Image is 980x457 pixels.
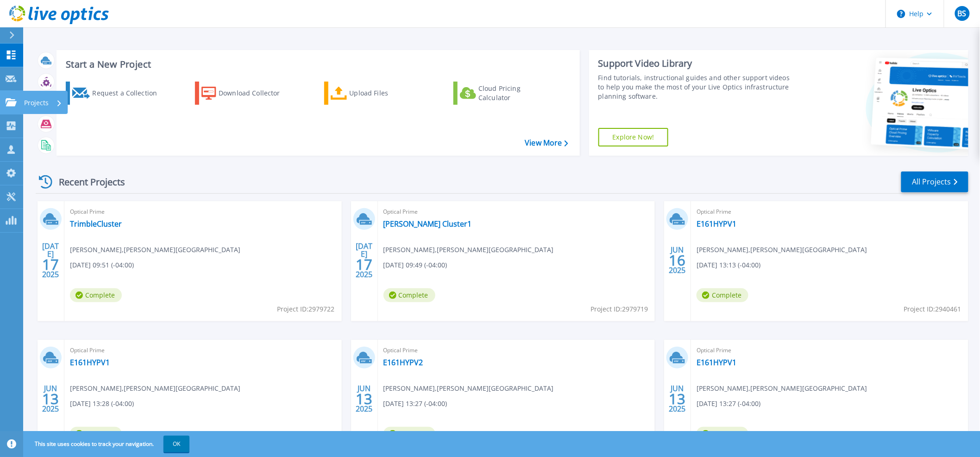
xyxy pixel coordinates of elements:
a: E161HYPV1 [70,358,110,367]
span: BS [958,10,967,17]
span: [PERSON_NAME] , [PERSON_NAME][GEOGRAPHIC_DATA] [70,383,240,394]
div: Request a Collection [92,84,166,102]
span: Optical Prime [697,345,963,355]
div: [DATE] 2025 [355,243,373,277]
span: 13 [669,395,686,403]
span: 17 [42,260,59,268]
span: Complete [70,427,122,441]
a: [PERSON_NAME] Cluster1 [383,219,472,228]
div: Download Collector [219,84,293,102]
span: Optical Prime [70,207,336,217]
button: OK [163,436,189,452]
div: [DATE] 2025 [42,243,59,277]
span: Optical Prime [383,207,650,217]
span: Optical Prime [70,345,336,355]
h3: Start a New Project [66,59,568,70]
span: [DATE] 13:13 (-04:00) [697,260,760,270]
span: Optical Prime [697,207,963,217]
div: Recent Projects [36,171,138,193]
a: All Projects [901,171,968,192]
a: Request a Collection [66,82,169,105]
span: Complete [697,427,748,441]
span: This site uses cookies to track your navigation. [25,436,189,452]
div: Cloud Pricing Calculator [478,84,553,102]
span: Complete [697,288,748,302]
span: 13 [356,395,372,403]
a: Cloud Pricing Calculator [453,82,557,105]
a: E161HYPV1 [697,358,736,367]
a: View More [525,139,568,147]
span: [PERSON_NAME] , [PERSON_NAME][GEOGRAPHIC_DATA] [70,245,240,255]
p: Projects [24,91,49,115]
span: Optical Prime [383,345,650,355]
div: JUN 2025 [355,382,373,416]
a: E161HYPV2 [383,358,423,367]
span: Complete [383,288,435,302]
span: [DATE] 13:27 (-04:00) [383,399,447,409]
span: Complete [383,427,435,441]
span: Project ID: 2979719 [591,304,648,314]
span: [DATE] 13:27 (-04:00) [697,399,760,409]
a: Explore Now! [598,128,669,146]
span: 13 [42,395,59,403]
a: Upload Files [324,82,427,105]
span: [PERSON_NAME] , [PERSON_NAME][GEOGRAPHIC_DATA] [383,383,554,394]
span: 16 [669,256,686,264]
span: Complete [70,288,122,302]
span: 17 [356,260,372,268]
span: [DATE] 09:49 (-04:00) [383,260,447,270]
span: [DATE] 09:51 (-04:00) [70,260,134,270]
div: Find tutorials, instructional guides and other support videos to help you make the most of your L... [598,73,793,101]
a: E161HYPV1 [697,219,736,228]
a: TrimbleCluster [70,219,122,228]
div: JUN 2025 [669,243,686,277]
div: JUN 2025 [669,382,686,416]
a: Download Collector [195,82,298,105]
span: [PERSON_NAME] , [PERSON_NAME][GEOGRAPHIC_DATA] [383,245,554,255]
div: Upload Files [350,84,424,102]
span: [PERSON_NAME] , [PERSON_NAME][GEOGRAPHIC_DATA] [697,383,867,394]
div: JUN 2025 [42,382,59,416]
span: [PERSON_NAME] , [PERSON_NAME][GEOGRAPHIC_DATA] [697,245,867,255]
div: Support Video Library [598,57,793,70]
span: [DATE] 13:28 (-04:00) [70,399,134,409]
span: Project ID: 2979722 [277,304,335,314]
span: Project ID: 2940461 [904,304,961,314]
